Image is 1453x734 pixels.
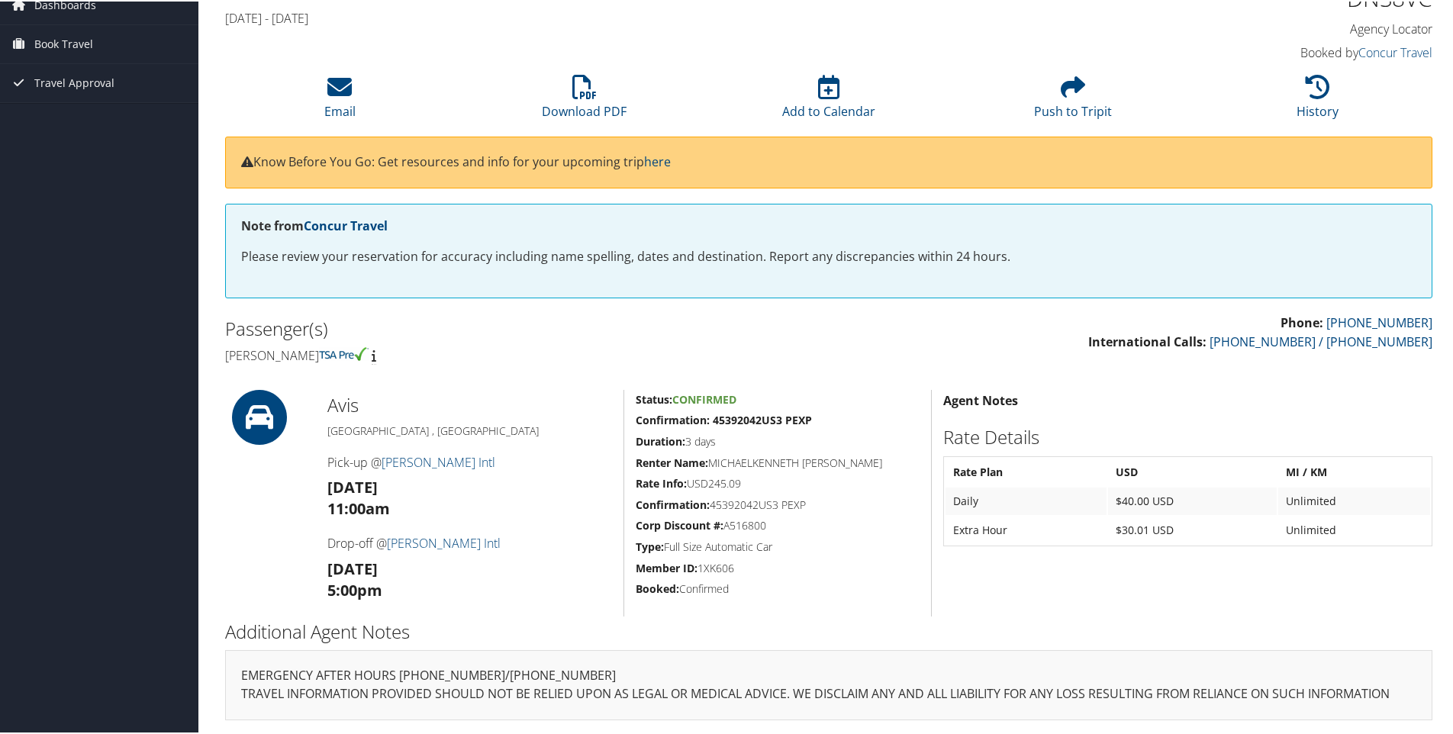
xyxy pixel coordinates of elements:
[225,617,1432,643] h2: Additional Agent Notes
[225,346,817,362] h4: [PERSON_NAME]
[1278,457,1430,485] th: MI / KM
[225,649,1432,719] div: EMERGENCY AFTER HOURS [PHONE_NUMBER]/[PHONE_NUMBER]
[636,559,698,574] strong: Member ID:
[946,457,1106,485] th: Rate Plan
[782,82,875,118] a: Add to Calendar
[34,63,114,101] span: Travel Approval
[324,82,356,118] a: Email
[241,683,1416,703] p: TRAVEL INFORMATION PROVIDED SHOULD NOT BE RELIED UPON AS LEGAL OR MEDICAL ADVICE. WE DISCLAIM ANY...
[1281,313,1323,330] strong: Phone:
[1358,43,1432,60] a: Concur Travel
[304,216,388,233] a: Concur Travel
[636,475,687,489] strong: Rate Info:
[636,391,672,405] strong: Status:
[1108,515,1277,542] td: $30.01 USD
[636,559,920,575] h5: 1XK606
[241,216,388,233] strong: Note from
[636,580,920,595] h5: Confirmed
[1297,82,1339,118] a: History
[946,515,1106,542] td: Extra Hour
[327,578,382,599] strong: 5:00pm
[542,82,627,118] a: Download PDF
[636,433,685,447] strong: Duration:
[636,538,664,552] strong: Type:
[636,411,812,426] strong: Confirmation: 45392042US3 PEXP
[241,246,1416,266] p: Please review your reservation for accuracy including name spelling, dates and destination. Repor...
[943,391,1018,407] strong: Agent Notes
[636,538,920,553] h5: Full Size Automatic Car
[636,433,920,448] h5: 3 days
[327,391,612,417] h2: Avis
[382,452,495,469] a: [PERSON_NAME] Intl
[636,580,679,594] strong: Booked:
[1278,515,1430,542] td: Unlimited
[943,423,1432,449] h2: Rate Details
[225,314,817,340] h2: Passenger(s)
[636,517,723,531] strong: Corp Discount #:
[636,496,920,511] h5: 45392042US3 PEXP
[672,391,736,405] span: Confirmed
[1278,486,1430,513] td: Unlimited
[327,422,612,437] h5: [GEOGRAPHIC_DATA] , [GEOGRAPHIC_DATA]
[319,346,369,359] img: tsa-precheck.png
[636,517,920,532] h5: A516800
[636,475,920,490] h5: USD245.09
[225,8,1125,25] h4: [DATE] - [DATE]
[1148,19,1432,36] h4: Agency Locator
[1108,486,1277,513] td: $40.00 USD
[241,151,1416,171] p: Know Before You Go: Get resources and info for your upcoming trip
[1210,332,1432,349] a: [PHONE_NUMBER] / [PHONE_NUMBER]
[327,533,612,550] h4: Drop-off @
[644,152,671,169] a: here
[1148,43,1432,60] h4: Booked by
[636,454,920,469] h5: MICHAELKENNETH [PERSON_NAME]
[34,24,93,62] span: Book Travel
[636,496,710,510] strong: Confirmation:
[1034,82,1112,118] a: Push to Tripit
[1088,332,1207,349] strong: International Calls:
[387,533,501,550] a: [PERSON_NAME] Intl
[327,475,378,496] strong: [DATE]
[636,454,708,468] strong: Renter Name:
[327,557,378,578] strong: [DATE]
[946,486,1106,513] td: Daily
[327,497,390,517] strong: 11:00am
[1108,457,1277,485] th: USD
[327,452,612,469] h4: Pick-up @
[1326,313,1432,330] a: [PHONE_NUMBER]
